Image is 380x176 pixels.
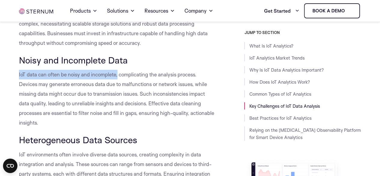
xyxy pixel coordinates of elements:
a: Best Practices for IoT Analytics [249,115,311,121]
a: How Does IoT Analytics Work? [249,79,310,85]
a: Relying on the [MEDICAL_DATA] Observability Platform for Smart Device Analytics [249,127,360,140]
a: Common Types of IoT Analytics [249,91,311,97]
h3: JUMP TO SECTION [244,30,361,35]
span: Heterogeneous Data Sources [19,134,137,145]
a: Why Is IoT Data Analytics Important? [249,67,324,73]
a: Get Started [264,5,299,17]
a: IoT Analytics Market Trends [249,55,304,61]
a: Book a demo [304,3,360,18]
a: What Is IoT Analytics? [249,43,293,49]
span: Noisy and Incomplete Data [19,54,128,66]
img: sternum iot [347,8,352,13]
a: Key Challenges of IoT Data Analysis [249,103,320,109]
button: Open CMP widget [3,159,17,173]
span: IoT data can often be noisy and incomplete, complicating the analysis process. Devices may genera... [19,71,214,126]
img: sternum iot [19,8,53,14]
